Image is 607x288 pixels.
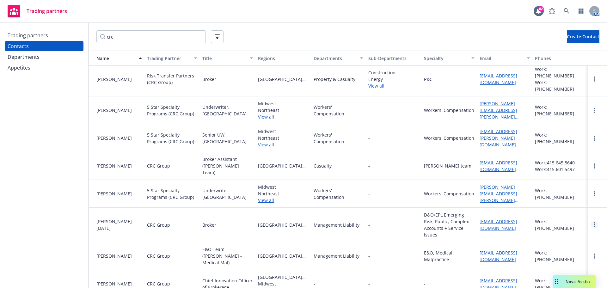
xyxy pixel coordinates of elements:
[480,250,517,262] a: [EMAIL_ADDRESS][DOMAIN_NAME]
[314,280,315,287] div: -
[8,41,29,51] div: Contacts
[258,280,309,287] span: Midwest
[5,52,83,62] a: Departments
[535,159,586,166] div: Work: 415.645.8640
[424,55,468,62] div: Specialty
[368,55,419,62] div: Sub-Departments
[147,104,198,117] div: 5 Star Specialty Programs (CRC Group)
[96,190,142,197] div: [PERSON_NAME]
[202,187,253,200] div: Underwriter [GEOGRAPHIC_DATA]
[368,222,370,228] span: -
[368,76,419,83] span: Energy
[575,5,587,17] a: Switch app
[258,113,309,120] a: View all
[147,162,170,169] div: CRC Group
[591,252,598,260] a: more
[546,5,558,17] a: Report a Bug
[147,253,170,259] div: CRC Group
[366,51,421,66] button: Sub-Departments
[314,104,363,117] div: Workers' Compensation
[538,6,544,12] div: 82
[314,187,363,200] div: Workers' Compensation
[258,76,309,83] span: [GEOGRAPHIC_DATA][US_STATE]
[311,51,366,66] button: Departments
[480,160,517,172] a: [EMAIL_ADDRESS][DOMAIN_NAME]
[202,222,216,228] div: Broker
[8,30,48,40] div: Trading partners
[5,30,83,40] a: Trading partners
[147,222,170,228] div: CRC Group
[480,101,517,126] a: [PERSON_NAME][EMAIL_ADDRESS][PERSON_NAME][DOMAIN_NAME]
[480,73,517,85] a: [EMAIL_ADDRESS][DOMAIN_NAME]
[91,55,135,62] div: Name
[535,166,586,173] div: Work: 415.601.5497
[567,34,599,40] span: Create Contact
[96,30,206,43] input: Filter by keyword...
[368,83,419,89] a: View all
[535,79,586,92] div: Work: [PHONE_NUMBER]
[258,162,309,169] span: [GEOGRAPHIC_DATA][US_STATE]
[535,55,586,62] div: Phones
[258,197,309,204] a: View all
[535,218,586,231] div: Work: [PHONE_NUMBER]
[591,221,598,229] a: more
[147,187,198,200] div: 5 Star Specialty Programs (CRC Group)
[424,162,471,169] div: [PERSON_NAME] team
[368,190,370,197] span: -
[535,132,586,145] div: Work: [PHONE_NUMBER]
[591,107,598,114] a: more
[96,162,142,169] div: [PERSON_NAME]
[258,128,309,135] span: Midwest
[258,55,309,62] div: Regions
[96,253,142,259] div: [PERSON_NAME]
[424,190,474,197] div: Workers' Compensation
[553,275,596,288] button: Nova Assist
[5,41,83,51] a: Contacts
[202,246,253,266] div: E&O Team ([PERSON_NAME] - Medical Mal)
[424,280,426,287] div: -
[424,76,432,83] div: P&C
[553,275,561,288] div: Drag to move
[424,211,475,238] div: D&O/EPL Emerging Risk, Public, Complex Accounts + Service issues
[258,190,309,197] span: Northeast
[314,162,332,169] div: Casualty
[368,253,370,259] span: -
[5,2,70,20] a: Trading partners
[535,187,586,200] div: Work: [PHONE_NUMBER]
[202,76,216,83] div: Broker
[591,162,598,170] a: more
[368,69,419,76] span: Construction
[147,72,198,86] div: Risk Transfer Partners (CRC Group)
[202,156,253,176] div: Broker Assistant ([PERSON_NAME] Team)
[258,135,309,141] span: Northeast
[258,274,309,280] span: [GEOGRAPHIC_DATA][US_STATE]
[202,55,246,62] div: Title
[8,63,30,73] div: Appetites
[591,75,598,83] a: more
[314,253,359,259] div: Management Liability
[480,55,523,62] div: Email
[368,107,370,113] span: -
[96,218,142,231] div: [PERSON_NAME][DATE]
[477,51,533,66] button: Email
[96,107,142,113] div: [PERSON_NAME]
[421,51,477,66] button: Specialty
[368,280,419,287] span: -
[424,135,474,141] div: Workers' Compensation
[535,66,586,79] div: Work: [PHONE_NUMBER]
[567,30,599,43] button: Create Contact
[202,104,253,117] div: Underwriter, [GEOGRAPHIC_DATA]
[89,51,144,66] button: Name
[424,107,474,113] div: Workers' Compensation
[202,132,253,145] div: Senior UW, [GEOGRAPHIC_DATA]
[424,249,475,263] div: E&O, Medical Malpractice
[8,52,40,62] div: Departments
[27,9,67,14] span: Trading partners
[480,128,517,148] a: [EMAIL_ADDRESS][PERSON_NAME][DOMAIN_NAME]
[480,184,517,210] a: [PERSON_NAME][EMAIL_ADDRESS][PERSON_NAME][DOMAIN_NAME]
[258,107,309,113] span: Northeast
[255,51,311,66] button: Regions
[532,51,588,66] button: Phones
[258,141,309,148] a: View all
